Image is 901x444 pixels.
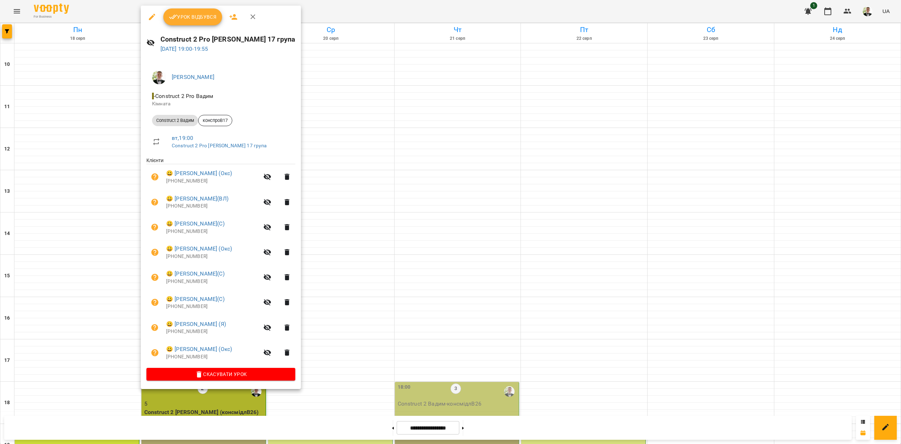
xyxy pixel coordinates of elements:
[152,70,166,84] img: a36e7c9154db554d8e2cc68f12717264.jpg
[152,117,198,124] span: Construct 2 Вадим
[198,115,232,126] div: конспроВ17
[146,219,163,236] button: Візит ще не сплачено. Додати оплату?
[166,203,259,210] p: [PHONE_NUMBER]
[160,45,208,52] a: [DATE] 19:00-19:55
[160,34,296,45] h6: Construct 2 Pro [PERSON_NAME] 17 група
[166,253,259,260] p: [PHONE_NUMBER]
[166,228,259,235] p: [PHONE_NUMBER]
[166,195,228,203] a: 😀 [PERSON_NAME](ВЛ)
[146,294,163,311] button: Візит ще не сплачено. Додати оплату?
[146,344,163,361] button: Візит ще не сплачено. Додати оплату?
[169,13,217,21] span: Урок відбувся
[146,244,163,261] button: Візит ще не сплачено. Додати оплату?
[146,168,163,185] button: Візит ще не сплачено. Додати оплату?
[152,93,215,99] span: - Construct 2 Pro Вадим
[146,368,295,381] button: Скасувати Урок
[146,194,163,211] button: Візит ще не сплачено. Додати оплату?
[166,245,232,253] a: 😀 [PERSON_NAME] (Окс)
[199,117,232,124] span: конспроВ17
[166,278,259,285] p: [PHONE_NUMBER]
[172,135,193,141] a: вт , 19:00
[163,8,222,25] button: Урок відбувся
[152,370,290,378] span: Скасувати Урок
[146,157,295,368] ul: Клієнти
[166,303,259,310] p: [PHONE_NUMBER]
[166,220,225,228] a: 😀 [PERSON_NAME](С)
[172,74,214,80] a: [PERSON_NAME]
[166,169,232,178] a: 😀 [PERSON_NAME] (Окс)
[166,178,259,185] p: [PHONE_NUMBER]
[152,100,290,107] p: Кімната
[166,353,259,360] p: [PHONE_NUMBER]
[166,328,259,335] p: [PHONE_NUMBER]
[172,143,267,148] a: Construct 2 Pro [PERSON_NAME] 17 група
[146,319,163,336] button: Візит ще не сплачено. Додати оплату?
[146,269,163,286] button: Візит ще не сплачено. Додати оплату?
[166,320,226,328] a: 😀 [PERSON_NAME] (Я)
[166,345,232,353] a: 😀 [PERSON_NAME] (Окс)
[166,295,225,303] a: 😀 [PERSON_NAME](С)
[166,270,225,278] a: 😀 [PERSON_NAME](С)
